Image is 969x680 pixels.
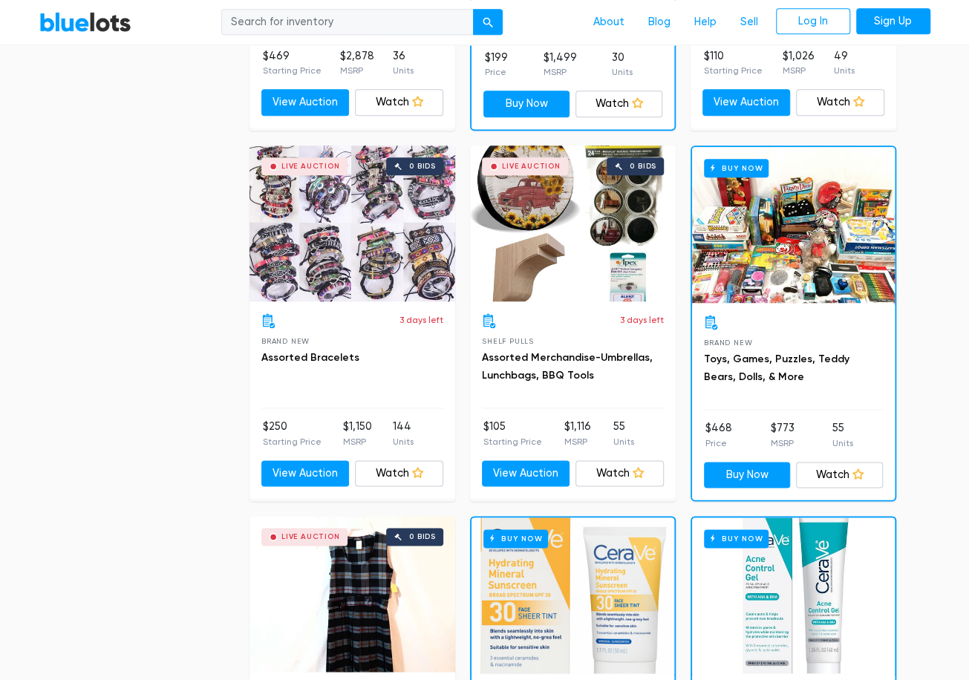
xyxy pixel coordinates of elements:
div: 0 bids [409,533,436,540]
p: Units [393,64,414,77]
span: Brand New [704,339,752,347]
p: MSRP [340,64,374,77]
div: Live Auction [281,533,340,540]
p: Units [612,65,633,79]
li: 36 [393,48,414,78]
a: About [581,8,636,36]
span: Brand New [261,337,310,345]
a: View Auction [261,89,350,116]
a: Buy Now [704,462,791,488]
li: 55 [832,420,853,450]
span: Shelf Pulls [482,337,534,345]
p: 3 days left [620,313,664,327]
li: 55 [613,419,634,448]
li: 30 [612,50,633,79]
a: Watch [355,460,443,487]
a: Live Auction 0 bids [470,146,676,301]
li: $468 [705,420,732,450]
li: $469 [263,48,322,78]
p: Starting Price [483,435,542,448]
h6: Buy Now [483,529,548,548]
div: 0 bids [630,163,656,170]
a: Buy Now [692,517,895,673]
a: Watch [796,89,884,116]
div: 0 bids [409,163,436,170]
p: Starting Price [263,435,322,448]
p: MSRP [342,435,371,448]
li: $1,116 [564,419,591,448]
li: $105 [483,419,542,448]
p: Starting Price [263,64,322,77]
p: Starting Price [704,64,763,77]
h6: Buy Now [704,159,769,177]
a: Watch [355,89,443,116]
a: View Auction [482,460,570,487]
li: 144 [393,419,414,448]
a: Watch [796,462,883,488]
p: Price [705,437,732,450]
li: $1,150 [342,419,371,448]
div: Live Auction [281,163,340,170]
a: Log In [776,8,850,35]
li: $250 [263,419,322,448]
p: MSRP [770,437,794,450]
input: Search for inventory [221,9,474,36]
a: Watch [575,460,664,487]
a: Watch [575,91,662,117]
a: Assorted Merchandise-Umbrellas, Lunchbags, BBQ Tools [482,351,653,382]
p: 3 days left [399,313,443,327]
a: Live Auction 0 bids [249,516,455,672]
a: Sell [728,8,770,36]
a: Buy Now [472,517,674,673]
a: View Auction [702,89,791,116]
a: Blog [636,8,682,36]
p: Units [613,435,634,448]
li: $199 [485,50,508,79]
h6: Buy Now [704,529,769,548]
p: Units [832,437,853,450]
p: MSRP [543,65,576,79]
li: 49 [834,48,855,78]
li: $1,499 [543,50,576,79]
p: Units [393,435,414,448]
a: Buy Now [692,147,895,303]
a: Live Auction 0 bids [249,146,455,301]
a: Help [682,8,728,36]
a: Buy Now [483,91,570,117]
li: $773 [770,420,794,450]
p: MSRP [564,435,591,448]
a: Sign Up [856,8,930,35]
a: BlueLots [39,11,131,33]
li: $110 [704,48,763,78]
p: Units [834,64,855,77]
a: Assorted Bracelets [261,351,359,364]
li: $1,026 [782,48,814,78]
li: $2,878 [340,48,374,78]
p: MSRP [782,64,814,77]
a: View Auction [261,460,350,487]
p: Price [485,65,508,79]
a: Toys, Games, Puzzles, Teddy Bears, Dolls, & More [704,353,849,383]
div: Live Auction [502,163,561,170]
